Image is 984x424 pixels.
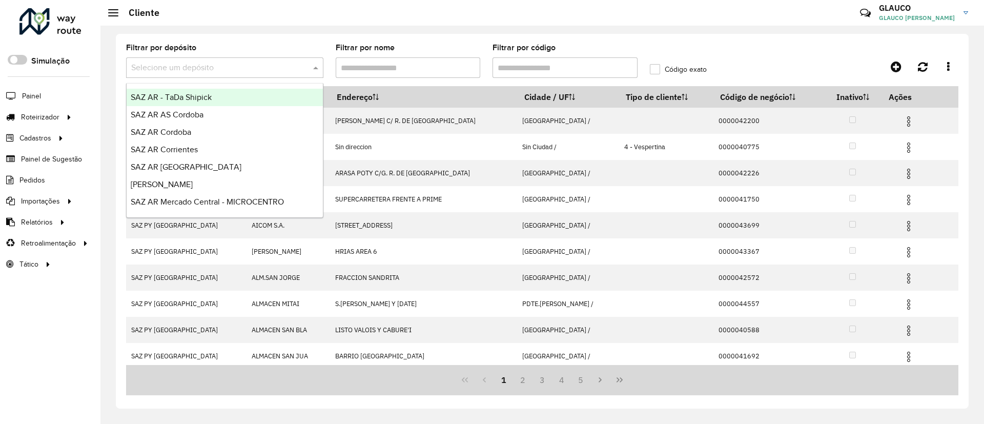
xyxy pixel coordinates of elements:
span: SAZ AR Corrientes [131,145,198,154]
td: SAZ PY [GEOGRAPHIC_DATA] [126,317,247,343]
span: Pedidos [19,175,45,186]
h2: Cliente [118,7,159,18]
label: Filtrar por nome [336,42,395,54]
td: 0000040588 [713,317,824,343]
span: SAZ AR AS Cordoba [131,110,203,119]
label: Simulação [31,55,70,67]
td: 0000043699 [713,212,824,238]
button: 1 [494,370,514,390]
th: Inativo [824,86,881,108]
td: SAZ PY [GEOGRAPHIC_DATA] [126,238,247,265]
td: [GEOGRAPHIC_DATA] / [517,265,619,291]
h3: GLAUCO [879,3,956,13]
td: Sin direccion [330,134,517,160]
td: BARRIO [GEOGRAPHIC_DATA] [330,343,517,369]
td: ALMACEN SAN JUA [247,343,330,369]
span: Tático [19,259,38,270]
td: [GEOGRAPHIC_DATA] / [517,238,619,265]
ng-dropdown-panel: Options list [126,83,323,218]
span: Roteirizador [21,112,59,123]
td: [PERSON_NAME] C/ R. DE [GEOGRAPHIC_DATA] [330,108,517,134]
span: SAZ AR Cordoba [131,128,191,136]
td: FRACCION SANDRITA [330,265,517,291]
td: [GEOGRAPHIC_DATA] / [517,317,619,343]
th: Endereço [330,86,517,108]
td: [GEOGRAPHIC_DATA] / [517,108,619,134]
th: Ações [882,86,944,108]
span: SAZ AR [GEOGRAPHIC_DATA] [131,163,241,171]
td: S.[PERSON_NAME] Y [DATE] [330,291,517,317]
td: 0000042200 [713,108,824,134]
button: 3 [532,370,552,390]
td: 0000041750 [713,186,824,212]
td: LISTO VALOIS Y CABURE'I [330,317,517,343]
td: HRIAS AREA 6 [330,238,517,265]
button: 2 [513,370,532,390]
span: SAZ AR - TaDa Shipick [131,93,212,102]
td: ALMACEN SAN BLA [247,317,330,343]
td: SAZ PY [GEOGRAPHIC_DATA] [126,265,247,291]
span: Retroalimentação [21,238,76,249]
td: 0000041692 [713,343,824,369]
label: Filtrar por código [493,42,556,54]
td: ALMACEN MITAI [247,291,330,317]
span: Importações [21,196,60,207]
button: 5 [571,370,591,390]
td: [GEOGRAPHIC_DATA] / [517,212,619,238]
td: [GEOGRAPHIC_DATA] / [517,343,619,369]
td: SUPERCARRETERA FRENTE A PRIME [330,186,517,212]
label: Filtrar por depósito [126,42,196,54]
td: SAZ PY [GEOGRAPHIC_DATA] [126,343,247,369]
th: Cidade / UF [517,86,619,108]
a: Contato Rápido [854,2,876,24]
span: SAZ AR Mercado Central - MICROCENTRO [131,197,284,206]
td: ALM.SAN JORGE [247,265,330,291]
span: [PERSON_NAME] [131,180,193,189]
td: ARASA POTY C/G. R. DE [GEOGRAPHIC_DATA] [330,160,517,186]
td: SAZ PY [GEOGRAPHIC_DATA] [126,291,247,317]
td: 0000044557 [713,291,824,317]
td: 0000042226 [713,160,824,186]
span: GLAUCO [PERSON_NAME] [879,13,956,23]
button: Last Page [610,370,629,390]
td: [PERSON_NAME] [247,238,330,265]
td: 0000040775 [713,134,824,160]
td: SAZ PY [GEOGRAPHIC_DATA] [126,212,247,238]
td: 4 - Vespertina [619,134,713,160]
td: Sin Ciudad / [517,134,619,160]
th: Tipo de cliente [619,86,713,108]
th: Código de negócio [713,86,824,108]
span: Cadastros [19,133,51,144]
td: [GEOGRAPHIC_DATA] / [517,160,619,186]
span: Painel de Sugestão [21,154,82,165]
button: Next Page [590,370,610,390]
td: [GEOGRAPHIC_DATA] / [517,186,619,212]
span: Painel [22,91,41,102]
td: 0000043367 [713,238,824,265]
td: AICOM S.A. [247,212,330,238]
button: 4 [552,370,571,390]
td: [STREET_ADDRESS] [330,212,517,238]
td: 0000042572 [713,265,824,291]
label: Código exato [650,64,707,75]
td: PDTE.[PERSON_NAME] / [517,291,619,317]
span: Relatórios [21,217,53,228]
